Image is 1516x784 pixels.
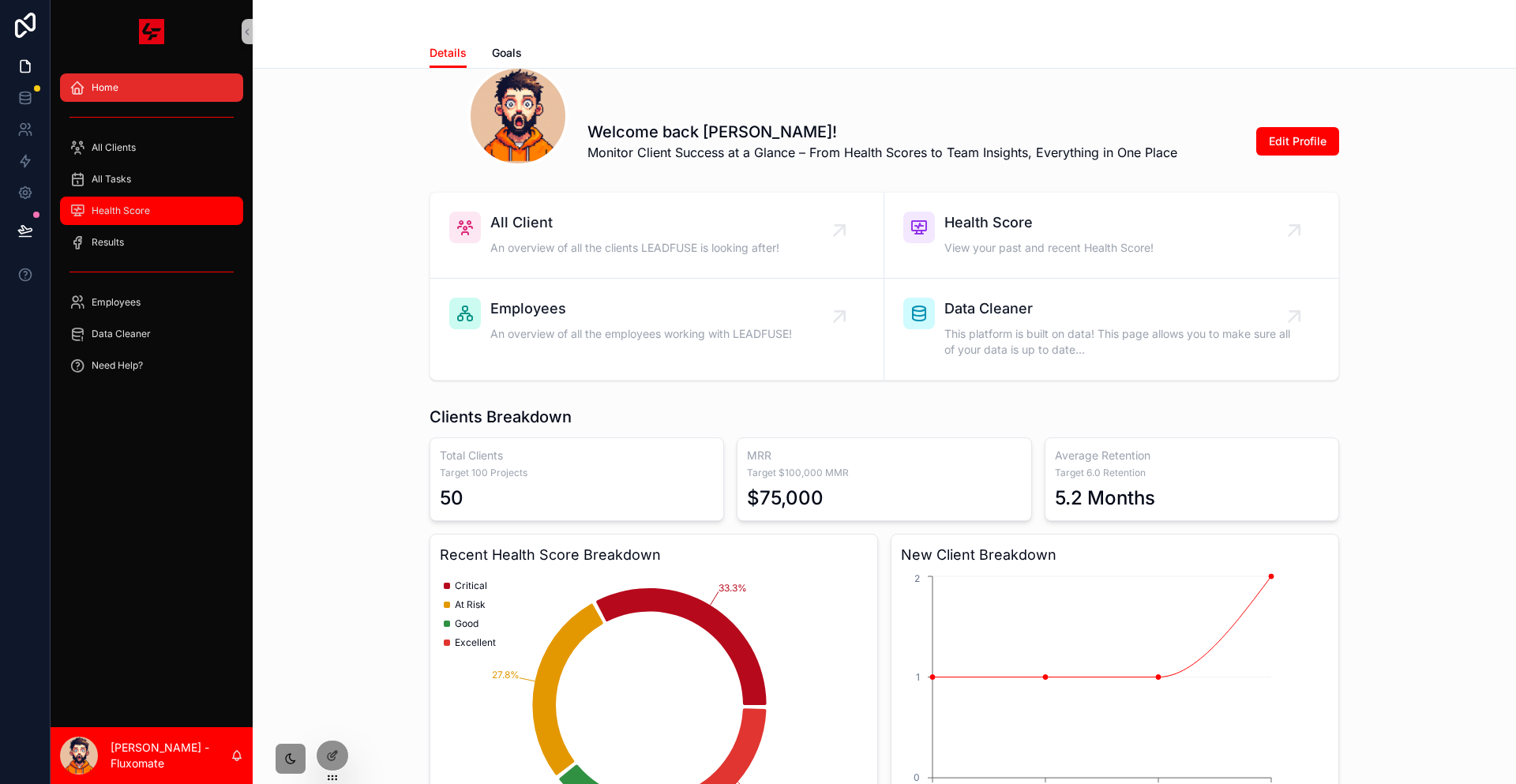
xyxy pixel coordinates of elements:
p: [PERSON_NAME] - Fluxomate [111,740,231,771]
span: Critical [455,580,487,592]
a: Data Cleaner [60,320,243,348]
a: Home [60,73,243,102]
h3: Average Retention [1055,448,1329,463]
span: Health Score [944,212,1154,234]
a: Health ScoreView your past and recent Health Score! [884,193,1338,279]
tspan: 2 [914,572,920,584]
span: Data Cleaner [944,298,1294,320]
span: Employees [490,298,792,320]
span: Good [455,617,478,630]
a: Results [60,228,243,257]
tspan: 1 [916,671,920,683]
span: Edit Profile [1269,133,1326,149]
span: All Clients [92,141,136,154]
a: EmployeesAn overview of all the employees working with LEADFUSE! [430,279,884,380]
span: Results [92,236,124,249]
a: Goals [492,39,522,70]
img: App logo [139,19,164,44]
span: Excellent [455,636,496,649]
span: Target 100 Projects [440,467,714,479]
button: Edit Profile [1256,127,1339,156]
div: 50 [440,486,463,511]
a: Employees [60,288,243,317]
tspan: 33.3% [719,582,747,594]
h3: Recent Health Score Breakdown [440,544,868,566]
a: All ClientAn overview of all the clients LEADFUSE is looking after! [430,193,884,279]
div: $75,000 [747,486,824,511]
span: Need Help? [92,359,143,372]
h3: Total Clients [440,448,714,463]
a: Data CleanerThis platform is built on data! This page allows you to make sure all of your data is... [884,279,1338,380]
a: Details [430,39,467,69]
span: Home [92,81,118,94]
a: All Tasks [60,165,243,193]
h1: Clients Breakdown [430,406,572,428]
span: All Client [490,212,779,234]
h1: Welcome back [PERSON_NAME]! [587,121,1177,143]
h3: New Client Breakdown [901,544,1329,566]
span: All Tasks [92,173,131,186]
div: 5.2 Months [1055,486,1155,511]
a: Health Score [60,197,243,225]
span: At Risk [455,598,486,611]
span: An overview of all the clients LEADFUSE is looking after! [490,240,779,256]
span: Target $100,000 MMR [747,467,1021,479]
a: All Clients [60,133,243,162]
span: Target 6.0 Retention [1055,467,1329,479]
span: Employees [92,296,141,309]
span: This platform is built on data! This page allows you to make sure all of your data is up to date... [944,326,1294,358]
span: Health Score [92,204,150,217]
span: Goals [492,45,522,61]
span: An overview of all the employees working with LEADFUSE! [490,326,792,342]
div: scrollable content [51,63,253,398]
span: View your past and recent Health Score! [944,240,1154,256]
tspan: 0 [914,771,920,783]
span: Monitor Client Success at a Glance – From Health Scores to Team Insights, Everything in One Place [587,143,1177,162]
span: Details [430,45,467,61]
span: Data Cleaner [92,328,151,340]
a: Need Help? [60,351,243,380]
tspan: 27.8% [492,669,520,681]
h3: MRR [747,448,1021,463]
